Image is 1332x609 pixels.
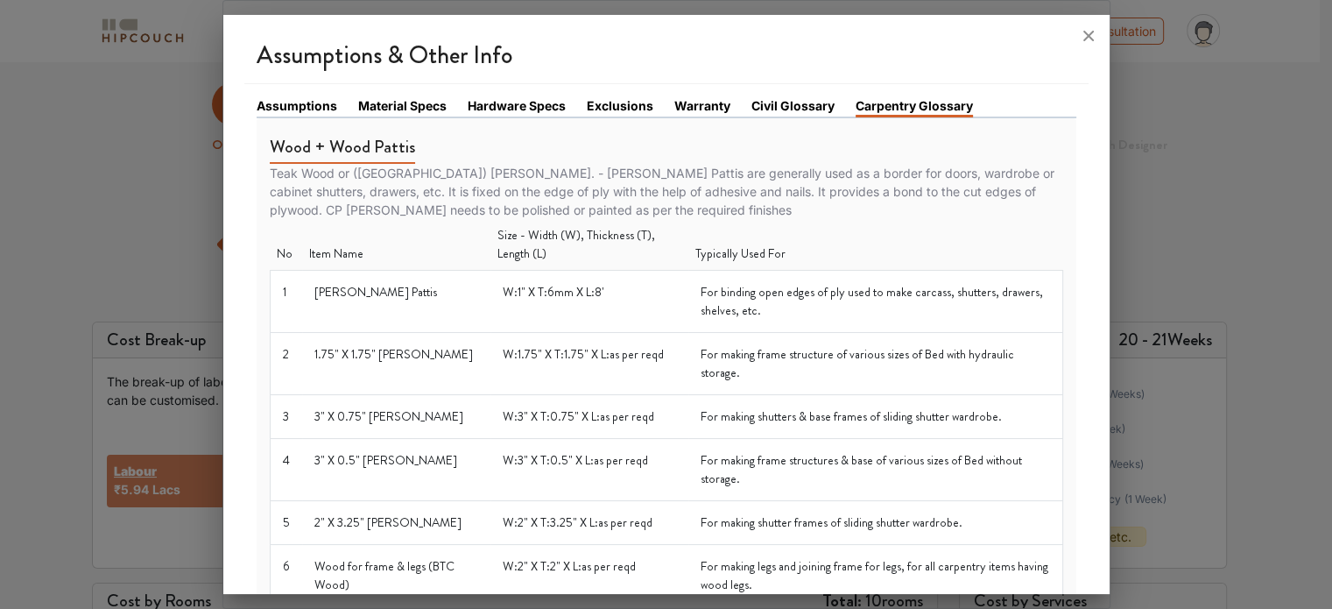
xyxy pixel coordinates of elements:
td: 3" X 0.5" [PERSON_NAME] [302,438,491,500]
a: Exclusions [587,96,653,115]
a: Civil Glossary [751,96,835,115]
td: For making shutter frames of sliding shutter wardrobe. [688,500,1062,544]
a: Warranty [674,96,730,115]
td: W:3" X T:0.5" X L:as per reqd [490,438,688,500]
td: 1.75" X 1.75" [PERSON_NAME] [302,332,491,394]
td: 4 [270,438,302,500]
td: For binding open edges of ply used to make carcass, shutters, drawers, shelves, etc. [688,270,1062,332]
td: [PERSON_NAME] Pattis [302,270,491,332]
td: W:3" X T:0.75" X L:as per reqd [490,394,688,438]
td: 1 [270,270,302,332]
td: W:2" X T:2" X L:as per reqd [490,544,688,606]
p: Teak Wood or ([GEOGRAPHIC_DATA]) [PERSON_NAME]. - [PERSON_NAME] Pattis are generally used as a bo... [270,164,1063,219]
a: Carpentry Glossary [856,96,973,117]
td: Wood for frame & legs (BTC Wood) [302,544,491,606]
td: W:2" X T:3.25" X L:as per reqd [490,500,688,544]
th: Item Name [302,219,491,271]
a: Hardware Specs [468,96,566,115]
td: 2 [270,332,302,394]
td: 5 [270,500,302,544]
th: Size - Width (W), Thickness (T), Length (L) [490,219,688,271]
td: For making shutters & base frames of sliding shutter wardrobe. [688,394,1062,438]
td: 2" X 3.25" [PERSON_NAME] [302,500,491,544]
a: Assumptions [257,96,337,115]
h5: Wood + Wood Pattis [270,137,415,164]
td: For making frame structure of various sizes of Bed with hydraulic storage. [688,332,1062,394]
a: Material Specs [358,96,447,115]
td: W:1.75" X T:1.75" X L:as per reqd [490,332,688,394]
td: 3 [270,394,302,438]
td: W:1" X T:6mm X L:8' [490,270,688,332]
td: For making frame structures & base of various sizes of Bed without storage. [688,438,1062,500]
th: Typically Used For [688,219,1062,271]
td: 3" X 0.75" [PERSON_NAME] [302,394,491,438]
td: 6 [270,544,302,606]
td: For making legs and joining frame for legs, for all carpentry items having wood legs. [688,544,1062,606]
th: No [270,219,302,271]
